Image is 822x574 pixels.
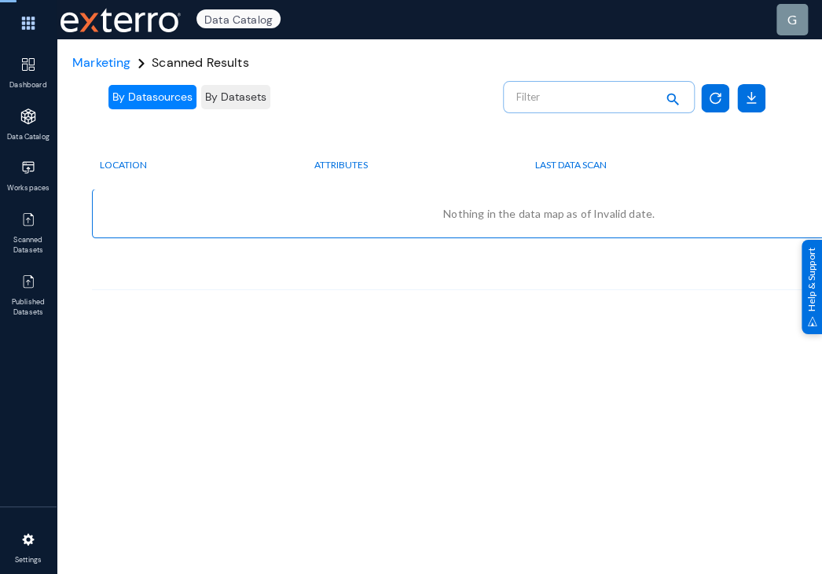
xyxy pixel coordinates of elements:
span: By Datasets [205,90,266,104]
span: g [787,12,797,27]
span: Data Catalog [196,9,281,28]
span: Nothing in the data map as of Invalid date. [443,207,655,220]
span: Dashboard [3,80,54,91]
span: Scanned Results [152,54,248,71]
span: Scanned Datasets [3,235,54,256]
span: Exterro [57,4,178,36]
img: help_support.svg [807,316,817,326]
a: Marketing [72,54,130,71]
span: Last Data Scan [535,160,607,171]
button: By Datasets [201,85,270,109]
span: Data Catalog [3,132,54,143]
img: icon-published.svg [20,274,36,289]
img: icon-applications.svg [20,109,36,124]
mat-icon: search [663,90,682,111]
span: Published Datasets [3,297,54,318]
span: By Datasources [112,90,193,104]
span: Workspaces [3,183,54,194]
span: Settings [3,555,54,566]
img: app launcher [5,6,52,40]
button: By Datasources [108,85,196,109]
div: Help & Support [802,240,822,334]
div: g [787,10,797,29]
img: icon-dashboard.svg [20,57,36,72]
input: Filter [516,85,655,109]
img: icon-published.svg [20,212,36,227]
img: exterro-work-mark.svg [61,8,181,32]
span: Location [100,160,147,171]
span: Attributes [314,160,368,171]
img: icon-settings.svg [20,532,36,547]
img: icon-workspace.svg [20,160,36,175]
